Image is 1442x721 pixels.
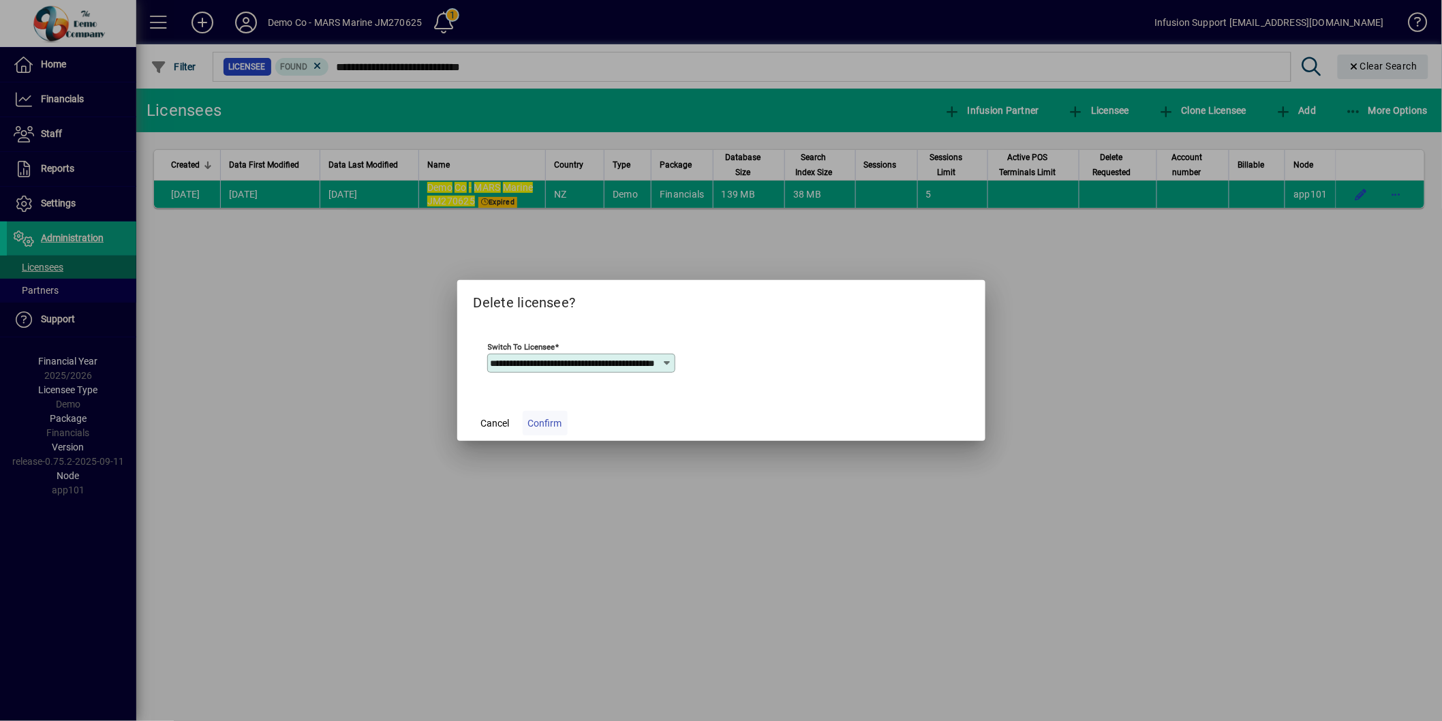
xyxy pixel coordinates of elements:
mat-label: Switch to licensee [488,342,555,352]
span: Cancel [481,416,510,431]
button: Cancel [474,411,517,435]
h2: Delete licensee? [457,280,985,320]
button: Confirm [523,411,568,435]
span: Confirm [528,416,562,431]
